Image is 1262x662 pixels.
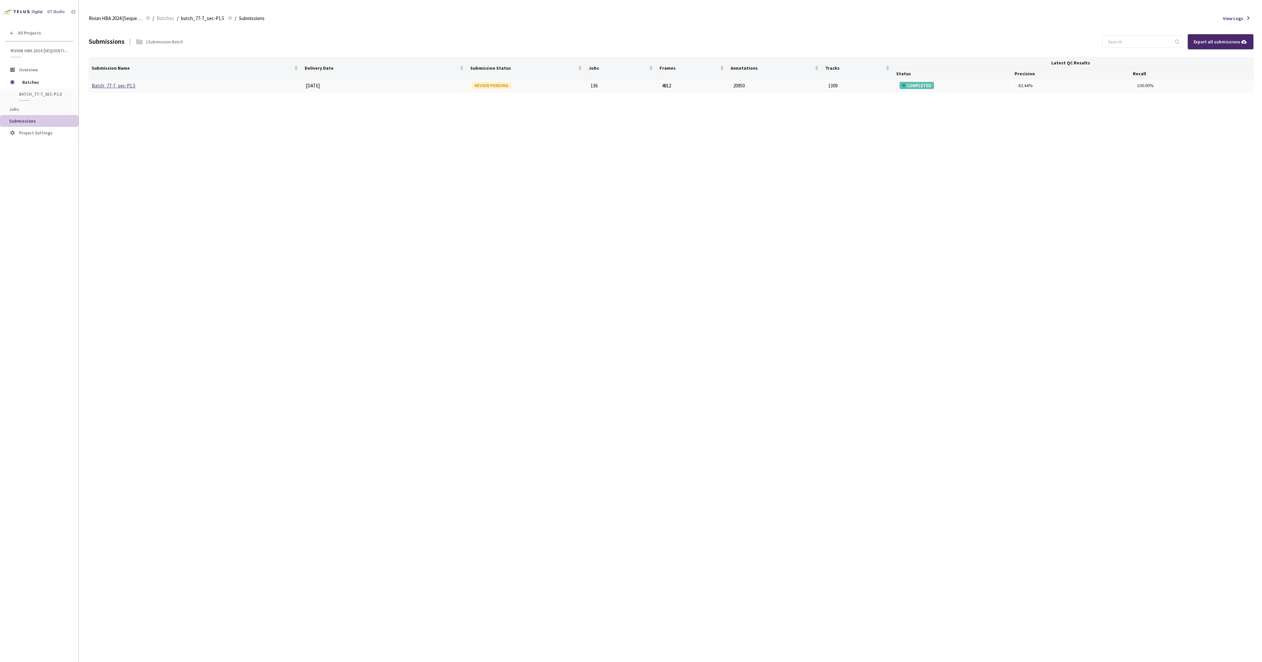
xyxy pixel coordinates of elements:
div: 100.00% [1137,82,1250,89]
th: Latest QC Results [894,58,1249,68]
th: Jobs [586,58,657,79]
div: 1309 [828,82,894,90]
div: 82.44% [1018,82,1132,89]
div: 4812 [662,82,728,90]
div: COMPLETED [900,82,934,89]
div: 20950 [733,82,823,90]
span: Submission Status [470,65,577,71]
span: Jobs [589,65,648,71]
span: Submission Name [92,65,293,71]
span: All Projects [18,30,41,36]
span: Delivery Date [305,65,458,71]
th: Status [894,68,1012,79]
a: Batches [155,14,175,22]
th: Submission Name [89,58,302,79]
a: Batch_77-7_sec-P1.5 [92,83,135,89]
span: batch_77-7_sec-P1.5 [19,91,68,97]
span: Rivian HBA 2024 [Sequential] [89,14,142,22]
div: [DATE] [306,82,466,90]
th: Tracks [823,58,894,79]
span: Batches [22,76,67,89]
th: Precision [1012,68,1130,79]
span: Overview [19,67,38,73]
span: View Logs [1223,15,1243,22]
th: Recall [1130,68,1249,79]
div: Submissions [89,37,125,46]
th: Delivery Date [302,58,468,79]
div: Export all submissions [1194,38,1248,45]
input: Search [1104,36,1174,48]
th: Annotations [728,58,823,79]
span: Rivian HBA 2024 [Sequential] [11,48,69,54]
span: Batches [157,14,174,22]
span: Jobs [9,106,19,112]
span: Frames [660,65,719,71]
div: GT Studio [47,9,65,15]
span: Submissions [239,14,265,22]
span: Submissions [9,118,36,124]
div: 1 Submission Batch [146,38,183,45]
div: REVIEW PENDING [472,82,511,89]
span: Annotations [731,65,813,71]
li: / [177,14,178,22]
th: Submission Status [468,58,586,79]
span: Tracks [825,65,884,71]
span: Project Settings [19,130,53,136]
span: batch_77-7_sec-P1.5 [181,14,224,22]
div: 136 [591,82,656,90]
li: / [235,14,236,22]
th: Frames [657,58,728,79]
li: / [152,14,154,22]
